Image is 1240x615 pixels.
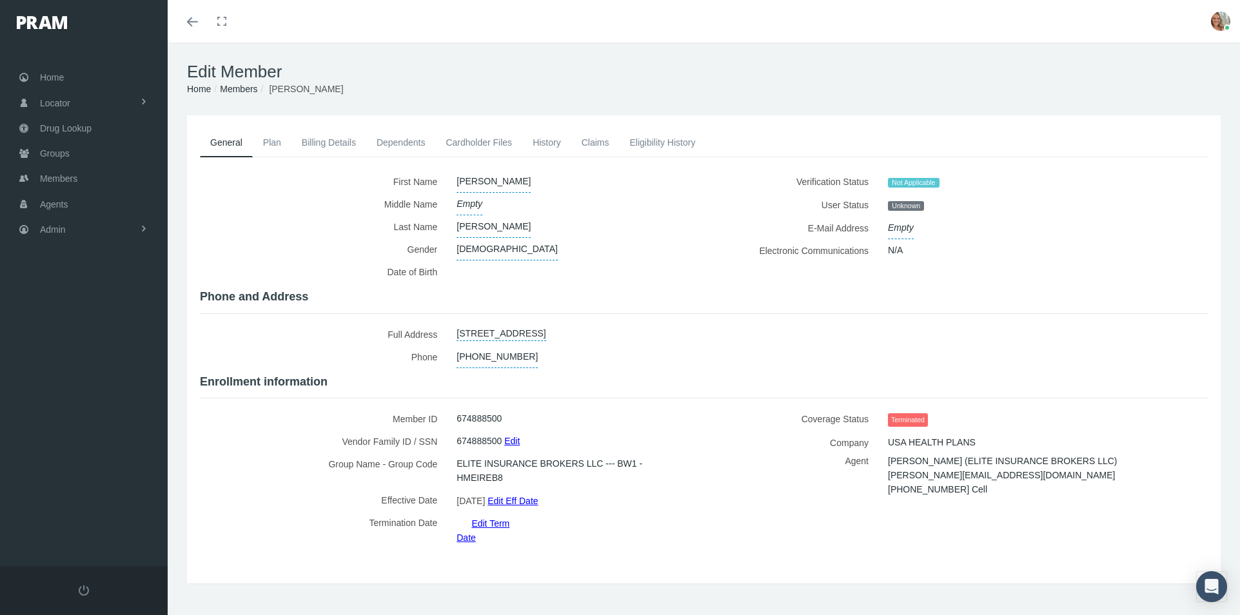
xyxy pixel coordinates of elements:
[457,170,531,193] span: [PERSON_NAME]
[200,323,447,346] label: Full Address
[714,431,879,454] label: Company
[714,407,879,431] label: Coverage Status
[200,238,447,260] label: Gender
[888,465,1115,485] span: [PERSON_NAME][EMAIL_ADDRESS][DOMAIN_NAME]
[457,430,502,452] span: 674888500
[457,238,558,260] span: [DEMOGRAPHIC_DATA]
[366,128,436,157] a: Dependents
[40,65,64,90] span: Home
[457,453,684,489] span: ELITE INSURANCE BROKERS LLC --- BW1 - HMEIREB8
[40,116,92,141] span: Drug Lookup
[40,192,68,217] span: Agents
[457,215,531,238] span: [PERSON_NAME]
[457,407,502,429] span: 674888500
[200,453,447,489] label: Group Name - Group Code
[40,91,70,115] span: Locator
[200,430,447,453] label: Vendor Family ID / SSN
[1196,571,1227,602] div: Open Intercom Messenger
[200,375,1208,389] h4: Enrollment information
[619,128,705,157] a: Eligibility History
[888,431,976,453] span: USA HEALTH PLANS
[200,346,447,368] label: Phone
[200,260,447,283] label: Date of Birth
[435,128,522,157] a: Cardholder Files
[457,323,546,341] a: [STREET_ADDRESS]
[200,193,447,215] label: Middle Name
[40,217,66,242] span: Admin
[714,170,879,193] label: Verification Status
[888,217,914,239] span: Empty
[40,141,70,166] span: Groups
[187,84,211,94] a: Home
[1211,12,1230,31] img: S_Profile_Picture_15372.jpg
[888,451,1117,471] span: [PERSON_NAME] (ELITE INSURANCE BROKERS LLC)
[200,407,447,430] label: Member ID
[200,290,1208,304] h4: Phone and Address
[200,489,447,511] label: Effective Date
[487,491,538,510] a: Edit Eff Date
[888,480,987,499] span: [PHONE_NUMBER] Cell
[200,170,447,193] label: First Name
[200,215,447,238] label: Last Name
[457,514,509,547] a: Edit Term Date
[888,201,924,211] span: Unknown
[571,128,620,157] a: Claims
[200,511,447,545] label: Termination Date
[888,413,928,427] span: Terminated
[253,128,291,157] a: Plan
[457,346,538,368] span: [PHONE_NUMBER]
[522,128,571,157] a: History
[187,62,1221,82] h1: Edit Member
[40,166,77,191] span: Members
[291,128,366,157] a: Billing Details
[269,84,343,94] span: [PERSON_NAME]
[714,217,879,239] label: E-Mail Address
[457,193,482,215] span: Empty
[888,178,940,188] span: Not Applicable
[888,239,903,261] span: N/A
[714,239,879,262] label: Electronic Communications
[17,16,67,29] img: PRAM_20_x_78.png
[457,491,485,511] span: [DATE]
[714,454,879,506] label: Agent
[504,431,520,450] a: Edit
[200,128,253,157] a: General
[714,193,879,217] label: User Status
[220,84,257,94] a: Members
